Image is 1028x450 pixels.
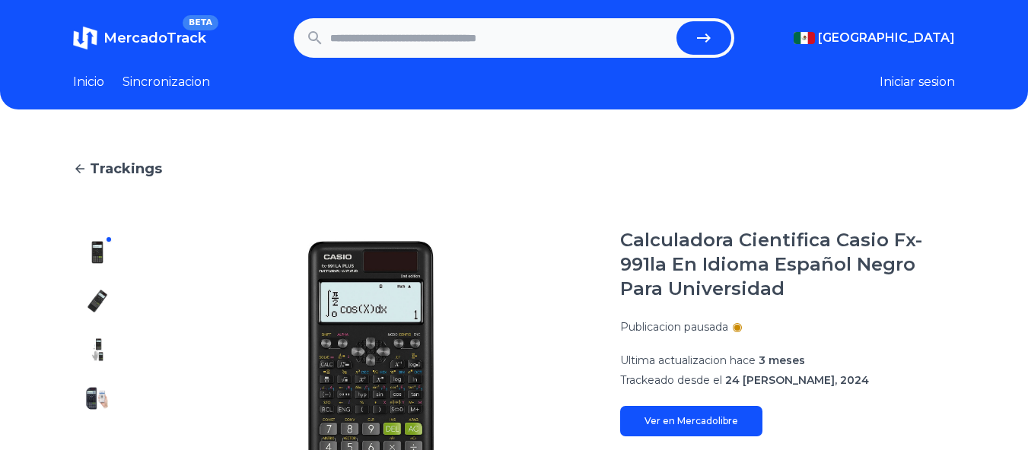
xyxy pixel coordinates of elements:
[103,30,206,46] span: MercadoTrack
[620,353,756,367] span: Ultima actualizacion hace
[620,406,762,436] a: Ver en Mercadolibre
[85,386,110,410] img: Calculadora Cientifica Casio Fx-991la En Idioma Español Negro Para Universidad
[794,29,955,47] button: [GEOGRAPHIC_DATA]
[725,373,869,387] span: 24 [PERSON_NAME], 2024
[73,26,206,50] a: MercadoTrackBETA
[620,228,955,301] h1: Calculadora Cientifica Casio Fx-991la En Idioma Español Negro Para Universidad
[818,29,955,47] span: [GEOGRAPHIC_DATA]
[183,15,218,30] span: BETA
[794,32,815,44] img: Mexico
[73,158,955,179] a: Trackings
[85,240,110,265] img: Calculadora Cientifica Casio Fx-991la En Idioma Español Negro Para Universidad
[85,337,110,362] img: Calculadora Cientifica Casio Fx-991la En Idioma Español Negro Para Universidad
[73,26,97,50] img: MercadoTrack
[620,319,728,334] p: Publicacion pausada
[620,373,722,387] span: Trackeado desde el
[73,73,104,91] a: Inicio
[759,353,805,367] span: 3 meses
[880,73,955,91] button: Iniciar sesion
[123,73,210,91] a: Sincronizacion
[85,289,110,313] img: Calculadora Cientifica Casio Fx-991la En Idioma Español Negro Para Universidad
[90,158,162,179] span: Trackings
